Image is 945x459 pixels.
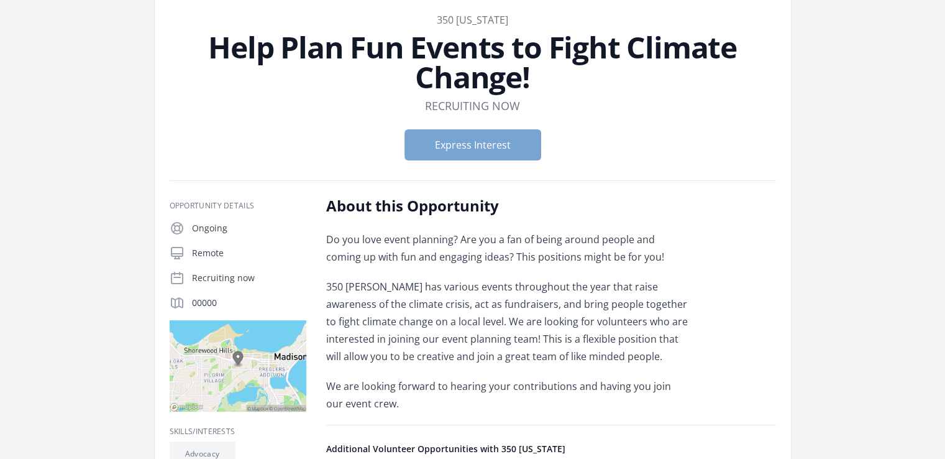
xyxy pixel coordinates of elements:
p: Do you love event planning? Are you a fan of being around people and coming up with fun and engag... [326,231,690,266]
p: Recruiting now [192,272,306,284]
dd: Recruiting now [425,97,520,114]
h2: About this Opportunity [326,196,690,216]
p: Remote [192,247,306,259]
p: 350 [PERSON_NAME] has various events throughout the year that raise awareness of the climate cris... [326,278,690,365]
p: We are looking forward to hearing your contributions and having you join our event crew. [326,378,690,412]
a: 350 [US_STATE] [437,13,508,27]
p: Ongoing [192,222,306,234]
h3: Opportunity Details [170,201,306,211]
h1: Help Plan Fun Events to Fight Climate Change! [170,32,776,92]
img: Map [170,320,306,412]
p: 00000 [192,297,306,309]
h3: Skills/Interests [170,427,306,437]
h4: Additional Volunteer Opportunities with 350 [US_STATE] [326,443,776,455]
button: Express Interest [404,129,541,160]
